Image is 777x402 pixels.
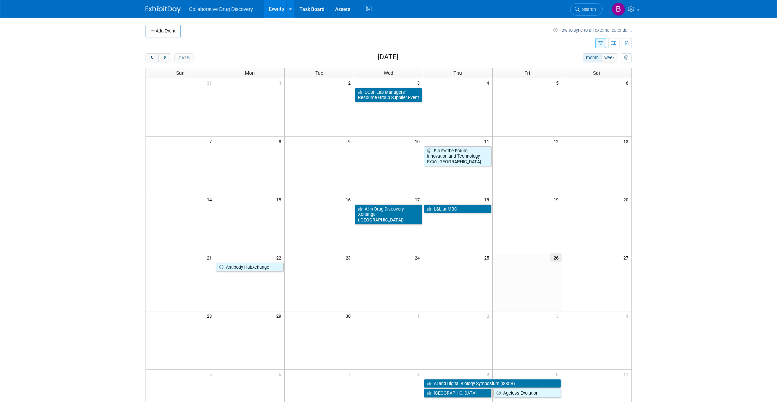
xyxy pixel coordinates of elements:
span: 1 [278,78,284,87]
span: 3 [555,311,562,320]
span: 5 [555,78,562,87]
span: 7 [209,137,215,146]
span: 3 [417,78,423,87]
a: Ageless Evolution [493,389,561,398]
span: 10 [553,370,562,378]
span: 23 [345,253,354,262]
span: 20 [623,195,631,204]
a: Search [570,3,603,16]
span: Collaborative Drug Discovery [189,6,253,12]
span: Wed [384,70,393,76]
span: Mon [245,70,255,76]
button: next [158,53,171,62]
span: 9 [486,370,492,378]
span: Sat [593,70,600,76]
h2: [DATE] [378,53,398,61]
span: 5 [209,370,215,378]
span: 7 [347,370,354,378]
span: 9 [347,137,354,146]
a: Antibody Hubxchange [216,263,284,272]
span: 8 [417,370,423,378]
span: Fri [524,70,530,76]
a: AI and Digital Biology Symposium (ISSCR) [424,379,561,388]
span: 6 [625,78,631,87]
a: [GEOGRAPHIC_DATA] [424,389,492,398]
span: 30 [345,311,354,320]
span: 1 [417,311,423,320]
button: myCustomButton [621,53,631,62]
span: 21 [206,253,215,262]
button: month [583,53,602,62]
button: prev [146,53,159,62]
span: 16 [345,195,354,204]
span: 13 [623,137,631,146]
span: 10 [414,137,423,146]
img: Brittany Goldston [612,2,625,16]
span: 31 [206,78,215,87]
span: 26 [550,253,562,262]
span: 15 [276,195,284,204]
a: UCSF Lab Managers’ Resource Group Supplier Event [355,88,423,102]
span: 11 [483,137,492,146]
span: Search [580,7,596,12]
span: 19 [553,195,562,204]
span: Thu [454,70,462,76]
span: 29 [276,311,284,320]
span: 25 [483,253,492,262]
a: How to sync to an external calendar... [553,28,632,33]
button: Add Event [146,25,181,37]
span: 6 [278,370,284,378]
button: week [601,53,617,62]
span: 28 [206,311,215,320]
span: 2 [486,311,492,320]
i: Personalize Calendar [624,56,629,60]
span: 11 [623,370,631,378]
span: 4 [625,311,631,320]
a: Bio-EV the Forum Innovation and Technology Expo, [GEOGRAPHIC_DATA] [424,146,492,166]
span: 12 [553,137,562,146]
img: ExhibitDay [146,6,181,13]
span: Sun [176,70,185,76]
span: 2 [347,78,354,87]
button: [DATE] [174,53,193,62]
span: 18 [483,195,492,204]
a: L&L at MBC [424,205,492,214]
a: AI in Drug Discovery Xchange ([GEOGRAPHIC_DATA]) [355,205,423,225]
span: 4 [486,78,492,87]
span: Tue [315,70,323,76]
span: 24 [414,253,423,262]
span: 8 [278,137,284,146]
span: 22 [276,253,284,262]
span: 14 [206,195,215,204]
span: 17 [414,195,423,204]
span: 27 [623,253,631,262]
